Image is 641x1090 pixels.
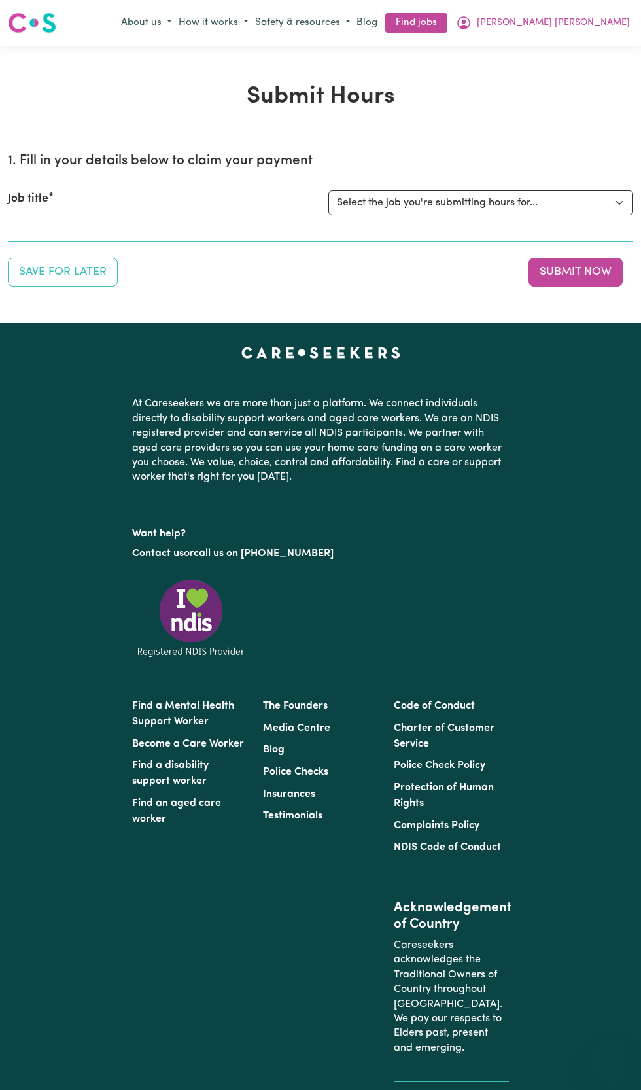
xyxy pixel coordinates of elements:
a: Police Checks [263,767,328,777]
span: [PERSON_NAME] [PERSON_NAME] [477,16,630,30]
a: Protection of Human Rights [394,782,494,809]
a: Complaints Policy [394,820,479,831]
iframe: Button to launch messaging window [589,1038,631,1080]
button: About us [118,12,175,34]
p: Careseekers acknowledges the Traditional Owners of Country throughout [GEOGRAPHIC_DATA]. We pay o... [394,933,509,1061]
a: Charter of Customer Service [394,723,494,749]
a: Find jobs [385,13,447,33]
a: Find an aged care worker [132,798,221,824]
a: call us on [PHONE_NUMBER] [194,548,334,559]
p: or [132,541,509,566]
a: Contact us [132,548,184,559]
button: Save your job report [8,258,118,287]
a: Blog [354,13,380,33]
a: Careseekers home page [241,347,400,357]
button: Submit your job report [528,258,623,287]
a: Find a disability support worker [132,760,209,786]
a: Become a Care Worker [132,739,244,749]
button: How it works [175,12,252,34]
label: Job title [8,190,48,207]
a: Find a Mental Health Support Worker [132,701,234,727]
img: Registered NDIS provider [132,577,250,659]
button: My Account [453,12,633,34]
a: Blog [263,745,285,755]
h1: Submit Hours [8,82,633,111]
a: Careseekers logo [8,8,56,38]
a: Testimonials [263,811,322,821]
a: Code of Conduct [394,701,475,711]
a: NDIS Code of Conduct [394,842,501,853]
h2: 1. Fill in your details below to claim your payment [8,153,633,169]
p: Want help? [132,521,509,541]
a: Police Check Policy [394,760,485,771]
a: Media Centre [263,723,330,733]
button: Safety & resources [252,12,354,34]
a: The Founders [263,701,328,711]
p: At Careseekers we are more than just a platform. We connect individuals directly to disability su... [132,391,509,489]
h2: Acknowledgement of Country [394,900,509,933]
a: Insurances [263,789,315,800]
img: Careseekers logo [8,11,56,35]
